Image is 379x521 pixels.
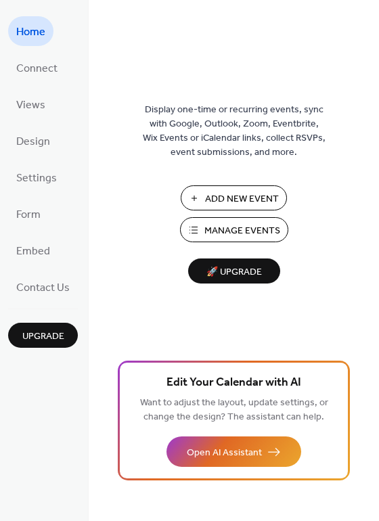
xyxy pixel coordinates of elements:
button: Add New Event [181,185,287,210]
span: Edit Your Calendar with AI [166,373,301,392]
span: Views [16,95,45,116]
button: Manage Events [180,217,288,242]
span: Embed [16,241,50,263]
span: Add New Event [205,192,279,206]
span: Design [16,131,50,153]
span: Want to adjust the layout, update settings, or change the design? The assistant can help. [140,394,328,426]
a: Design [8,126,58,156]
button: 🚀 Upgrade [188,258,280,284]
span: 🚀 Upgrade [196,263,272,281]
span: Open AI Assistant [187,446,262,460]
span: Home [16,22,45,43]
a: Views [8,89,53,119]
button: Open AI Assistant [166,436,301,467]
a: Embed [8,235,58,265]
span: Connect [16,58,58,80]
span: Contact Us [16,277,70,299]
a: Form [8,199,49,229]
a: Home [8,16,53,46]
a: Contact Us [8,272,78,302]
span: Form [16,204,41,226]
span: Settings [16,168,57,189]
span: Display one-time or recurring events, sync with Google, Outlook, Zoom, Eventbrite, Wix Events or ... [143,103,326,160]
span: Manage Events [204,224,280,238]
a: Connect [8,53,66,83]
button: Upgrade [8,323,78,348]
a: Settings [8,162,65,192]
span: Upgrade [22,330,64,344]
